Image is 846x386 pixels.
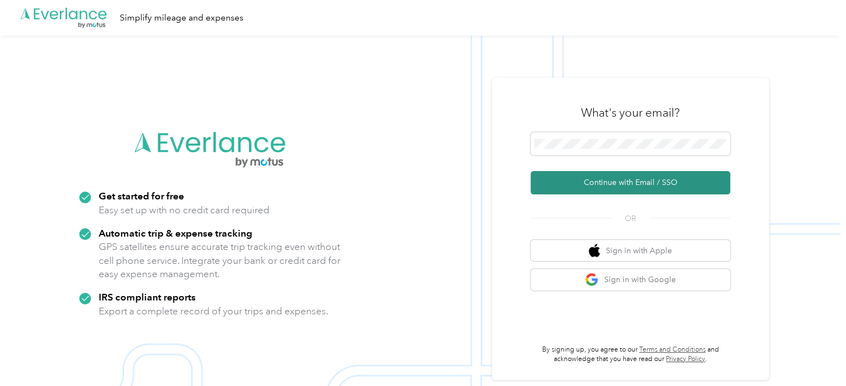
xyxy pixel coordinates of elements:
p: GPS satellites ensure accurate trip tracking even without cell phone service. Integrate your bank... [99,240,341,281]
a: Terms and Conditions [639,345,706,354]
p: Easy set up with no credit card required [99,203,269,217]
img: apple logo [589,244,600,258]
img: google logo [585,273,599,287]
div: Simplify mileage and expenses [120,11,243,25]
strong: Get started for free [99,190,184,202]
button: Continue with Email / SSO [531,171,730,194]
span: OR [611,213,650,224]
h3: What's your email? [581,105,680,121]
strong: IRS compliant reports [99,291,196,303]
button: google logoSign in with Google [531,269,730,290]
p: Export a complete record of your trips and expenses. [99,304,328,318]
p: By signing up, you agree to our and acknowledge that you have read our . [531,345,730,364]
button: apple logoSign in with Apple [531,240,730,262]
a: Privacy Policy [666,355,705,363]
strong: Automatic trip & expense tracking [99,227,252,239]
